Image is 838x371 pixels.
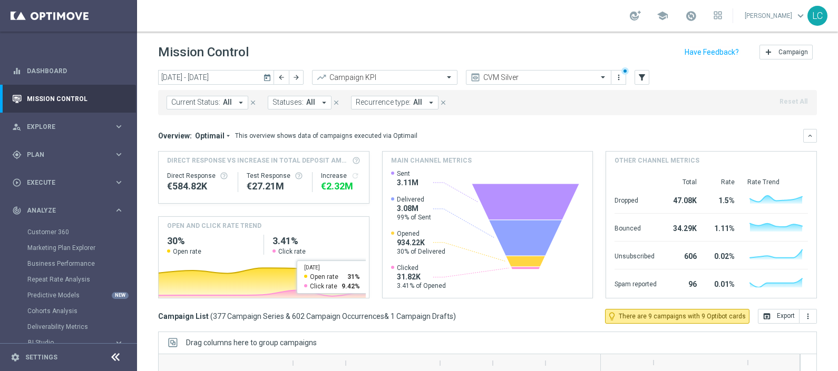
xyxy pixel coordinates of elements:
div: There are unsaved changes [621,67,629,75]
span: Clicked [397,264,446,272]
div: Bounced [615,219,657,236]
div: 606 [669,247,697,264]
i: lightbulb_outline [607,312,617,321]
div: Predictive Models [27,287,136,303]
span: 30% of Delivered [397,247,445,256]
button: Optimail arrow_drop_down [192,131,235,141]
h3: Campaign List [158,312,456,321]
a: [PERSON_NAME]keyboard_arrow_down [744,8,807,24]
a: Cohorts Analysis [27,307,110,315]
input: Have Feedback? [685,48,739,56]
span: All [223,98,232,107]
span: ( [210,312,213,321]
span: 1 Campaign Drafts [391,312,453,321]
span: Current Status: [171,98,220,107]
a: Settings [25,354,57,360]
h1: Mission Control [158,45,249,60]
span: Delivered [397,195,431,204]
span: keyboard_arrow_down [795,10,806,22]
a: Repeat Rate Analysis [27,275,110,284]
div: Direct Response [167,172,229,180]
span: Statuses: [272,98,304,107]
i: close [440,99,447,106]
i: more_vert [615,73,623,82]
div: Rate [709,178,735,186]
input: Select date range [158,70,274,85]
div: Explore [12,122,114,132]
i: keyboard_arrow_right [114,122,124,132]
i: trending_up [316,72,327,83]
div: Spam reported [615,275,657,292]
i: keyboard_arrow_right [114,338,124,348]
button: Current Status: All arrow_drop_down [167,96,248,109]
span: 3.41% of Opened [397,282,446,290]
span: Opened [397,229,445,238]
i: more_vert [804,312,812,320]
a: Deliverability Metrics [27,323,110,331]
span: ) [453,312,456,321]
div: 1.11% [709,219,735,236]
div: €27,210,635 [247,180,304,193]
a: Business Performance [27,259,110,268]
span: Plan [27,152,114,158]
i: arrow_drop_down [319,98,329,107]
h4: Main channel metrics [391,156,472,165]
span: Optimail [195,131,225,141]
span: Drag columns here to group campaigns [186,338,317,347]
h2: 30% [167,235,255,247]
multiple-options-button: Export to CSV [758,312,817,320]
span: school [657,10,668,22]
div: This overview shows data of campaigns executed via Optimail [235,131,417,141]
div: Mission Control [12,95,124,103]
button: Statuses: All arrow_drop_down [268,96,332,109]
a: Dashboard [27,57,124,85]
button: today [261,70,274,86]
div: 34.29K [669,219,697,236]
span: Click rate [278,247,306,256]
div: 47.08K [669,191,697,208]
div: Row Groups [186,338,317,347]
h2: 3.41% [272,235,360,247]
i: person_search [12,122,22,132]
button: close [439,97,448,108]
a: Mission Control [27,85,124,113]
i: arrow_drop_down [426,98,436,107]
div: Total [669,178,697,186]
h4: Other channel metrics [615,156,699,165]
ng-select: CVM Silver [466,70,611,85]
ng-select: Campaign KPI [312,70,457,85]
a: Marketing Plan Explorer [27,244,110,252]
i: arrow_forward [293,74,300,81]
button: arrow_back [274,70,289,85]
i: track_changes [12,206,22,215]
div: 1.5% [709,191,735,208]
div: Repeat Rate Analysis [27,272,136,287]
i: keyboard_arrow_right [114,177,124,187]
button: track_changes Analyze keyboard_arrow_right [12,206,124,215]
span: All [413,98,422,107]
div: Rate Trend [747,178,808,186]
button: Recurrence type: All arrow_drop_down [351,96,439,109]
button: more_vert [613,71,624,84]
span: 934.22K [397,238,445,247]
button: refresh [351,172,359,180]
div: Mission Control [12,85,124,113]
div: BI Studio [28,339,114,346]
span: BI Studio [28,339,103,346]
i: arrow_drop_down [225,132,232,139]
div: 0.02% [709,247,735,264]
i: keyboard_arrow_right [114,149,124,159]
span: Campaign [778,48,808,56]
div: LC [807,6,827,26]
i: open_in_browser [763,312,771,320]
div: BI Studio [27,335,136,350]
button: BI Studio keyboard_arrow_right [27,338,124,347]
button: more_vert [800,309,817,324]
button: close [248,97,258,108]
span: & [384,312,389,320]
div: €584,822 [167,180,229,193]
i: equalizer [12,66,22,76]
div: NEW [112,292,129,299]
button: equalizer Dashboard [12,67,124,75]
div: Test Response [247,172,304,180]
